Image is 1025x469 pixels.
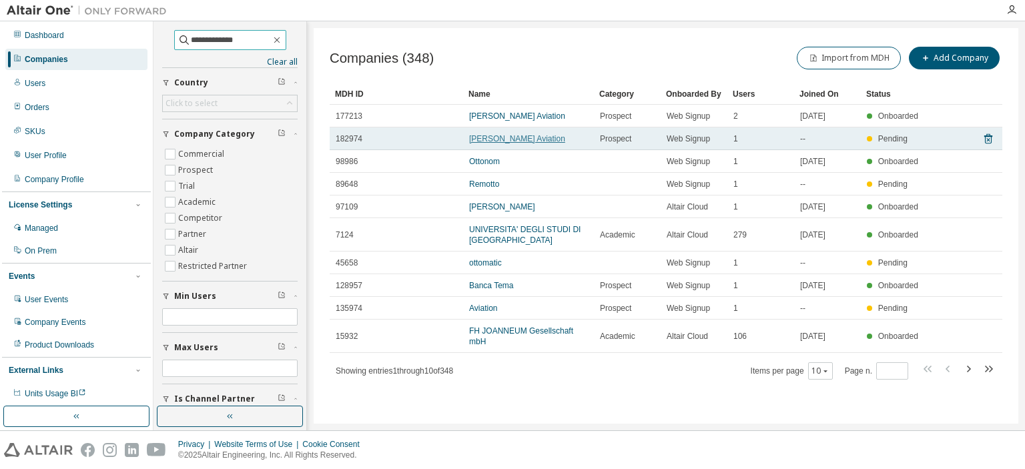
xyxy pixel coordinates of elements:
[178,194,218,210] label: Academic
[25,294,68,305] div: User Events
[799,83,856,105] div: Joined On
[469,134,565,143] a: [PERSON_NAME] Aviation
[174,77,208,88] span: Country
[25,126,45,137] div: SKUs
[878,258,908,268] span: Pending
[878,179,908,189] span: Pending
[667,303,710,314] span: Web Signup
[9,199,72,210] div: License Settings
[162,282,298,311] button: Min Users
[162,384,298,414] button: Is Channel Partner
[666,83,722,105] div: Onboarded By
[600,133,631,144] span: Prospect
[25,246,57,256] div: On Prem
[25,150,67,161] div: User Profile
[733,111,738,121] span: 2
[336,133,362,144] span: 182974
[25,340,94,350] div: Product Downloads
[165,98,218,109] div: Click to select
[336,179,358,189] span: 89648
[178,450,368,461] p: © 2025 Altair Engineering, Inc. All Rights Reserved.
[25,174,84,185] div: Company Profile
[178,162,216,178] label: Prospect
[733,303,738,314] span: 1
[800,258,805,268] span: --
[163,95,297,111] div: Click to select
[733,83,789,105] div: Users
[600,111,631,121] span: Prospect
[667,156,710,167] span: Web Signup
[278,394,286,404] span: Clear filter
[800,201,825,212] span: [DATE]
[278,291,286,302] span: Clear filter
[278,342,286,353] span: Clear filter
[800,111,825,121] span: [DATE]
[600,280,631,291] span: Prospect
[336,303,362,314] span: 135974
[469,225,581,245] a: UNIVERSITA' DEGLI STUDI DI [GEOGRAPHIC_DATA]
[866,83,922,105] div: Status
[600,331,635,342] span: Academic
[599,83,655,105] div: Category
[336,111,362,121] span: 177213
[469,111,565,121] a: [PERSON_NAME] Aviation
[667,201,708,212] span: Altair Cloud
[25,78,45,89] div: Users
[469,281,514,290] a: Banca Tema
[800,303,805,314] span: --
[162,333,298,362] button: Max Users
[25,389,86,398] span: Units Usage BI
[797,47,901,69] button: Import from MDH
[178,178,198,194] label: Trial
[600,229,635,240] span: Academic
[800,331,825,342] span: [DATE]
[174,342,218,353] span: Max Users
[800,133,805,144] span: --
[878,230,918,240] span: Onboarded
[469,202,535,211] a: [PERSON_NAME]
[878,134,908,143] span: Pending
[800,229,825,240] span: [DATE]
[335,83,458,105] div: MDH ID
[733,133,738,144] span: 1
[178,146,227,162] label: Commercial
[667,280,710,291] span: Web Signup
[25,54,68,65] div: Companies
[733,201,738,212] span: 1
[469,304,497,313] a: Aviation
[469,258,502,268] a: ottomatic
[667,258,710,268] span: Web Signup
[336,280,362,291] span: 128957
[9,271,35,282] div: Events
[336,258,358,268] span: 45658
[336,156,358,167] span: 98986
[733,258,738,268] span: 1
[800,179,805,189] span: --
[162,68,298,97] button: Country
[162,119,298,149] button: Company Category
[733,156,738,167] span: 1
[667,331,708,342] span: Altair Cloud
[7,4,174,17] img: Altair One
[469,157,500,166] a: Ottonom
[733,280,738,291] span: 1
[178,439,214,450] div: Privacy
[278,129,286,139] span: Clear filter
[214,439,302,450] div: Website Terms of Use
[878,304,908,313] span: Pending
[178,226,209,242] label: Partner
[336,366,453,376] span: Showing entries 1 through 10 of 348
[469,179,499,189] a: Remotto
[751,362,833,380] span: Items per page
[25,30,64,41] div: Dashboard
[103,443,117,457] img: instagram.svg
[733,179,738,189] span: 1
[878,157,918,166] span: Onboarded
[336,201,358,212] span: 97109
[25,317,85,328] div: Company Events
[845,362,908,380] span: Page n.
[878,111,918,121] span: Onboarded
[302,439,367,450] div: Cookie Consent
[667,133,710,144] span: Web Signup
[878,332,918,341] span: Onboarded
